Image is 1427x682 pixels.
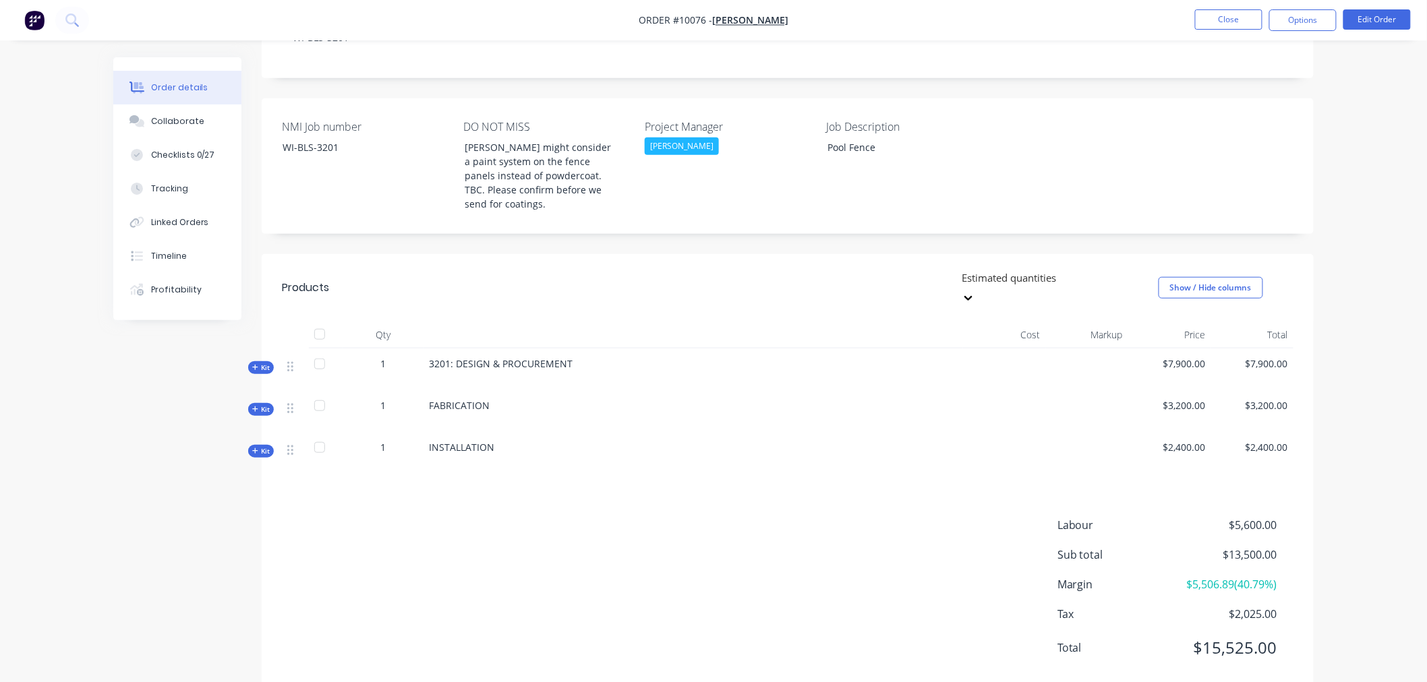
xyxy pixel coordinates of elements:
[429,399,490,412] span: FABRICATION
[645,137,719,155] div: [PERSON_NAME]
[1177,576,1277,592] span: $5,506.89 ( 40.79 %)
[151,149,215,161] div: Checklists 0/27
[1134,440,1206,454] span: $2,400.00
[380,440,386,454] span: 1
[1177,606,1277,622] span: $2,025.00
[151,115,204,127] div: Collaborate
[113,239,241,273] button: Timeline
[1211,321,1294,348] div: Total
[1057,640,1177,656] span: Total
[113,71,241,104] button: Order details
[1057,576,1177,592] span: Margin
[1057,517,1177,533] span: Labour
[272,137,441,157] div: WI-BLS-3201
[1159,277,1263,299] button: Show / Hide columns
[1217,398,1289,412] span: $3,200.00
[1057,547,1177,563] span: Sub total
[151,82,208,94] div: Order details
[380,398,386,412] span: 1
[113,138,241,172] button: Checklists 0/27
[1177,635,1277,660] span: $15,525.00
[1217,356,1289,371] span: $7,900.00
[282,119,450,135] label: NMI Job number
[380,356,386,371] span: 1
[1195,9,1262,30] button: Close
[429,441,494,454] span: INSTALLATION
[113,172,241,206] button: Tracking
[1343,9,1411,30] button: Edit Order
[282,280,329,296] div: Products
[248,403,274,416] button: Kit
[252,363,270,373] span: Kit
[151,284,202,296] div: Profitability
[1177,547,1277,563] span: $13,500.00
[1177,517,1277,533] span: $5,600.00
[429,357,573,370] span: 3201: DESIGN & PROCUREMENT
[113,206,241,239] button: Linked Orders
[248,361,274,374] button: Kit
[1046,321,1129,348] div: Markup
[248,445,274,458] button: Kit
[252,404,270,414] span: Kit
[343,321,424,348] div: Qty
[1217,440,1289,454] span: $2,400.00
[113,104,241,138] button: Collaborate
[24,10,45,30] img: Factory
[113,273,241,307] button: Profitability
[645,119,813,135] label: Project Manager
[639,14,712,27] span: Order #10076 -
[827,119,995,135] label: Job Description
[1128,321,1211,348] div: Price
[1269,9,1337,31] button: Options
[151,250,187,262] div: Timeline
[1057,606,1177,622] span: Tax
[454,137,622,214] div: [PERSON_NAME] might consider a paint system on the fence panels instead of powdercoat. TBC. Pleas...
[817,137,985,157] div: Pool Fence
[712,14,788,27] a: [PERSON_NAME]
[151,183,188,195] div: Tracking
[252,446,270,456] span: Kit
[151,216,209,228] div: Linked Orders
[963,321,1046,348] div: Cost
[463,119,632,135] label: DO NOT MISS
[1134,398,1206,412] span: $3,200.00
[1134,356,1206,371] span: $7,900.00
